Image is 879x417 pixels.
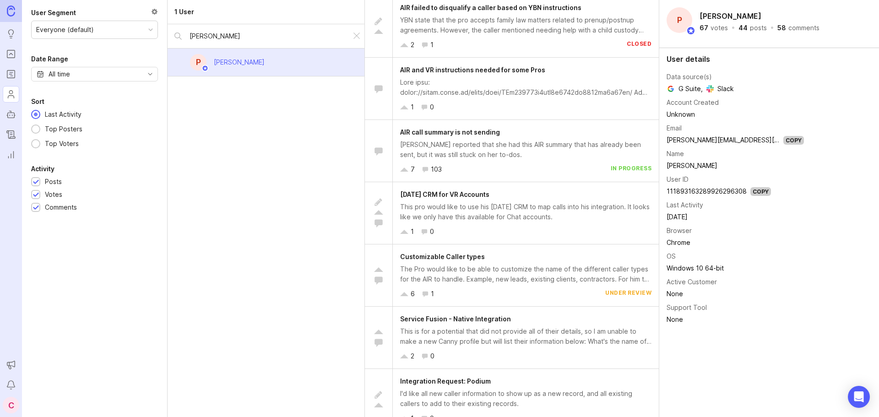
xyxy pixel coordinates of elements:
div: Everyone (default) [36,25,94,35]
div: 1 [411,227,414,237]
div: Date Range [31,54,68,65]
div: Comments [45,202,77,212]
div: Last Activity [40,109,86,119]
button: C [3,397,19,413]
div: Lore ipsu: dolor://sitam.conse.ad/elits/doei/TEm239773i4utl8e6742do8812ma6a67en/ Admi Veni quisn ... [400,77,651,97]
div: User ID [667,174,689,184]
div: 0 [430,351,434,361]
a: Changelog [3,126,19,143]
img: member badge [686,26,695,35]
div: [PERSON_NAME] [214,57,265,67]
input: Search by name... [190,31,344,41]
td: Chrome [667,237,804,249]
div: [PERSON_NAME] reported that she had this AIR summary that has already been sent, but it was still... [400,140,651,160]
div: 2 [411,40,414,50]
time: [DATE] [667,213,688,221]
div: Browser [667,226,692,236]
img: Google logo [667,85,675,93]
div: Active Customer [667,277,717,287]
a: [DATE] CRM for VR AccountsThis pro would like to use his [DATE] CRM to map calls into his integra... [365,182,659,244]
div: in progress [611,164,652,174]
div: OS [667,251,676,261]
div: Last Activity [667,200,703,210]
div: Votes [45,190,62,200]
img: Canny Home [7,5,15,16]
span: AIR failed to disqualify a caller based on YBN instructions [400,4,581,11]
span: G Suite , [667,84,703,94]
div: posts [750,25,767,31]
div: Unknown [667,109,804,119]
div: I'd like all new caller information to show up as a new record, and all existing callers to add t... [400,389,651,409]
div: Activity [31,163,54,174]
span: Customizable Caller types [400,253,485,260]
span: [DATE] CRM for VR Accounts [400,190,489,198]
div: Support Tool [667,303,707,313]
div: Sort [31,96,44,107]
span: Service Fusion - Native Integration [400,315,511,323]
div: 1 [431,289,434,299]
button: Notifications [3,377,19,393]
div: Copy [750,187,771,196]
div: Email [667,123,682,133]
div: · [731,25,736,31]
span: AIR and VR instructions needed for some Pros [400,66,545,74]
div: This is for a potential that did not provide all of their details, so I am unable to make a new C... [400,326,651,347]
div: Name [667,149,684,159]
div: 44 [738,25,748,31]
div: comments [788,25,819,31]
div: User Segment [31,7,76,18]
button: Announcements [3,357,19,373]
div: votes [711,25,728,31]
div: Top Voters [40,139,83,149]
div: 111893163289926296308 [667,186,747,196]
div: All time [49,69,70,79]
a: Reporting [3,146,19,163]
img: member badge [202,65,209,72]
div: 1 [411,102,414,112]
a: Portal [3,46,19,62]
img: Slack logo [706,85,714,92]
div: 103 [431,164,442,174]
svg: toggle icon [143,70,157,78]
div: None [667,289,804,299]
div: User details [667,55,872,63]
div: under review [605,289,651,299]
div: Account Created [667,97,719,108]
div: This pro would like to use his [DATE] CRM to map calls into his integration. It looks like we onl... [400,202,651,222]
div: P [667,7,692,33]
a: Users [3,86,19,103]
div: closed [627,40,651,50]
div: Top Posters [40,124,87,134]
div: The Pro would like to be able to customize the name of the different caller types for the AIR to ... [400,264,651,284]
div: 1 User [174,7,194,17]
div: 67 [700,25,708,31]
div: 6 [411,289,415,299]
a: Ideas [3,26,19,42]
div: 1 [430,40,434,50]
div: YBN state that the pro accepts family law matters related to prenup/postnup agreements. However, ... [400,15,651,35]
div: 7 [411,164,415,174]
div: 2 [411,351,414,361]
div: Copy [783,136,804,145]
a: Roadmaps [3,66,19,82]
div: Data source(s) [667,72,712,82]
div: None [667,314,804,325]
td: [PERSON_NAME] [667,160,804,172]
span: Slack [706,84,734,94]
div: 0 [430,102,434,112]
div: 58 [777,25,786,31]
a: Service Fusion - Native IntegrationThis is for a potential that did not provide all of their deta... [365,307,659,369]
a: AIR call summary is not sending[PERSON_NAME] reported that she had this AIR summary that has alre... [365,120,659,182]
a: AIR and VR instructions needed for some ProsLore ipsu: dolor://sitam.conse.ad/elits/doei/TEm23977... [365,58,659,120]
div: 0 [430,227,434,237]
a: Customizable Caller typesThe Pro would like to be able to customize the name of the different cal... [365,244,659,307]
span: Integration Request: Podium [400,377,491,385]
div: P [190,54,206,70]
div: Posts [45,177,62,187]
div: Open Intercom Messenger [848,386,870,408]
a: Autopilot [3,106,19,123]
div: · [770,25,775,31]
span: AIR call summary is not sending [400,128,500,136]
td: Windows 10 64-bit [667,262,804,274]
